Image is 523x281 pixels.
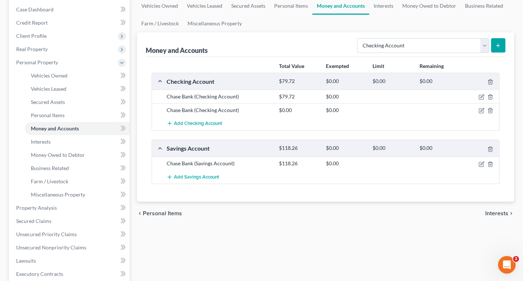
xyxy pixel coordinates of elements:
div: Money and Accounts [146,46,208,55]
a: Case Dashboard [10,3,130,16]
span: Secured Claims [16,218,51,224]
span: 2 [513,256,519,262]
span: Interests [31,138,51,145]
div: Chase Bank (Checking Account) [163,93,275,100]
div: $79.72 [275,93,322,100]
span: Real Property [16,46,48,52]
div: $0.00 [322,93,369,100]
a: Vehicles Owned [25,69,130,82]
div: $0.00 [322,78,369,85]
a: Interests [25,135,130,148]
button: Add Checking Account [167,117,222,130]
div: $118.26 [275,145,322,152]
a: Credit Report [10,16,130,29]
a: Secured Claims [10,215,130,228]
div: $79.72 [275,78,322,85]
a: Farm / Livestock [137,15,183,32]
span: Miscellaneous Property [31,191,85,198]
div: Checking Account [163,78,275,85]
span: Interests [485,210,508,216]
span: Unsecured Nonpriority Claims [16,244,86,251]
span: Vehicles Leased [31,86,66,92]
button: chevron_left Personal Items [137,210,182,216]
iframe: Intercom live chat [498,256,516,274]
span: Vehicles Owned [31,72,68,79]
strong: Remaining [420,63,444,69]
div: $0.00 [275,107,322,114]
span: Lawsuits [16,257,36,264]
span: Client Profile [16,33,47,39]
div: $0.00 [416,78,462,85]
span: Add Savings Account [174,174,219,180]
div: $118.26 [275,160,322,167]
a: Money and Accounts [25,122,130,135]
span: Executory Contracts [16,271,63,277]
i: chevron_right [508,210,514,216]
button: Add Savings Account [167,170,219,184]
a: Executory Contracts [10,267,130,281]
div: Chase Bank (Savings Account) [163,160,275,167]
strong: Limit [373,63,384,69]
a: Personal Items [25,109,130,122]
div: Savings Account [163,144,275,152]
span: Farm / Livestock [31,178,68,184]
a: Lawsuits [10,254,130,267]
div: $0.00 [369,145,415,152]
a: Business Related [25,162,130,175]
span: Money and Accounts [31,125,79,132]
a: Property Analysis [10,201,130,215]
div: $0.00 [322,145,369,152]
a: Miscellaneous Property [25,188,130,201]
div: Chase Bank (Checking Account) [163,107,275,114]
a: Unsecured Nonpriority Claims [10,241,130,254]
strong: Exempted [326,63,349,69]
span: Add Checking Account [174,121,222,127]
span: Personal Property [16,59,58,65]
div: $0.00 [322,160,369,167]
div: $0.00 [369,78,415,85]
div: $0.00 [322,107,369,114]
a: Farm / Livestock [25,175,130,188]
strong: Total Value [279,63,304,69]
span: Money Owed to Debtor [31,152,85,158]
a: Vehicles Leased [25,82,130,96]
span: Unsecured Priority Claims [16,231,77,237]
button: Interests chevron_right [485,210,514,216]
a: Money Owed to Debtor [25,148,130,162]
div: $0.00 [416,145,462,152]
span: Case Dashboard [16,6,54,12]
span: Credit Report [16,19,48,26]
span: Property Analysis [16,205,57,211]
span: Secured Assets [31,99,65,105]
i: chevron_left [137,210,143,216]
span: Business Related [31,165,69,171]
span: Personal Items [31,112,65,118]
span: Personal Items [143,210,182,216]
a: Miscellaneous Property [183,15,246,32]
a: Secured Assets [25,96,130,109]
a: Unsecured Priority Claims [10,228,130,241]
